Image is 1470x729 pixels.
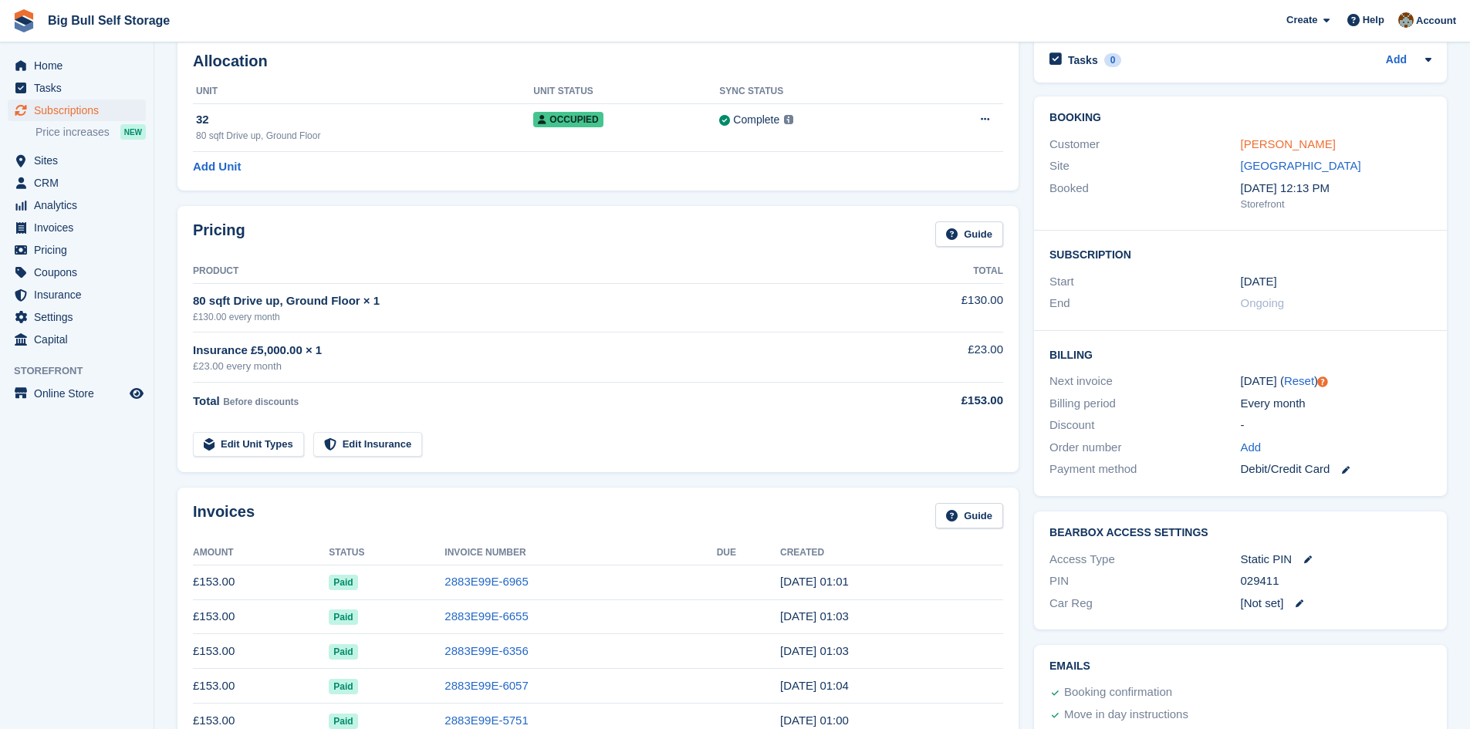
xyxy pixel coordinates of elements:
td: £153.00 [193,565,329,599]
img: icon-info-grey-7440780725fd019a000dd9b08b2336e03edf1995a4989e88bcd33f0948082b44.svg [784,115,793,124]
span: Account [1416,13,1456,29]
a: menu [8,239,146,261]
th: Total [878,259,1003,284]
div: Static PIN [1241,551,1431,569]
a: menu [8,194,146,216]
div: Next invoice [1049,373,1240,390]
a: 2883E99E-5751 [444,714,528,727]
span: Invoices [34,217,127,238]
span: Paid [329,609,357,625]
div: 0 [1104,53,1122,67]
th: Unit [193,79,533,104]
div: PIN [1049,572,1240,590]
div: Access Type [1049,551,1240,569]
span: Total [193,394,220,407]
td: £130.00 [878,283,1003,332]
span: Ongoing [1241,296,1285,309]
time: 2025-04-24 00:00:51 UTC [780,714,849,727]
span: Paid [329,679,357,694]
a: menu [8,77,146,99]
a: 2883E99E-6965 [444,575,528,588]
a: Reset [1284,374,1314,387]
a: 2883E99E-6356 [444,644,528,657]
a: Edit Insurance [313,432,423,457]
div: Complete [733,112,779,128]
div: £23.00 every month [193,359,878,374]
div: Tooltip anchor [1316,375,1330,389]
span: Analytics [34,194,127,216]
a: Guide [935,221,1003,247]
a: menu [8,172,146,194]
h2: Billing [1049,346,1431,362]
th: Unit Status [533,79,719,104]
span: Occupied [533,112,603,127]
td: £23.00 [878,332,1003,383]
a: menu [8,284,146,305]
a: Preview store [127,384,146,403]
h2: Pricing [193,221,245,247]
th: Due [717,541,780,565]
h2: Booking [1049,112,1431,124]
span: Price increases [35,125,110,140]
div: Storefront [1241,197,1431,212]
span: Paid [329,644,357,660]
span: Paid [329,575,357,590]
div: Insurance £5,000.00 × 1 [193,342,878,359]
span: Create [1286,12,1317,28]
span: Paid [329,714,357,729]
div: Car Reg [1049,595,1240,613]
h2: Invoices [193,503,255,528]
th: Product [193,259,878,284]
a: menu [8,306,146,328]
a: menu [8,150,146,171]
div: - [1241,417,1431,434]
span: Storefront [14,363,154,379]
a: 2883E99E-6057 [444,679,528,692]
a: 2883E99E-6655 [444,609,528,623]
span: Capital [34,329,127,350]
th: Invoice Number [444,541,716,565]
time: 2025-07-24 00:03:58 UTC [780,609,849,623]
span: CRM [34,172,127,194]
span: Subscriptions [34,100,127,121]
div: [Not set] [1241,595,1431,613]
div: Billing period [1049,395,1240,413]
div: 80 sqft Drive up, Ground Floor [196,129,533,143]
a: menu [8,55,146,76]
th: Sync Status [719,79,917,104]
th: Amount [193,541,329,565]
div: 80 sqft Drive up, Ground Floor × 1 [193,292,878,310]
time: 2025-08-24 00:01:14 UTC [780,575,849,588]
div: 029411 [1241,572,1431,590]
span: Insurance [34,284,127,305]
a: menu [8,329,146,350]
span: Before discounts [223,397,299,407]
time: 2023-03-24 00:00:00 UTC [1241,273,1277,291]
a: Add [1241,439,1262,457]
div: Site [1049,157,1240,175]
h2: Allocation [193,52,1003,70]
a: Guide [935,503,1003,528]
div: Payment method [1049,461,1240,478]
span: Online Store [34,383,127,404]
img: Mike Llewellen Palmer [1398,12,1414,28]
span: Sites [34,150,127,171]
div: Discount [1049,417,1240,434]
h2: Emails [1049,660,1431,673]
span: Settings [34,306,127,328]
a: [GEOGRAPHIC_DATA] [1241,159,1361,172]
div: Move in day instructions [1064,706,1188,724]
img: stora-icon-8386f47178a22dfd0bd8f6a31ec36ba5ce8667c1dd55bd0f319d3a0aa187defe.svg [12,9,35,32]
a: Add [1386,52,1407,69]
span: Coupons [34,262,127,283]
div: £153.00 [878,392,1003,410]
th: Created [780,541,1003,565]
span: Tasks [34,77,127,99]
a: Price increases NEW [35,123,146,140]
a: Add Unit [193,158,241,176]
span: Pricing [34,239,127,261]
td: £153.00 [193,634,329,669]
h2: Subscription [1049,246,1431,262]
a: Edit Unit Types [193,432,304,457]
div: Start [1049,273,1240,291]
